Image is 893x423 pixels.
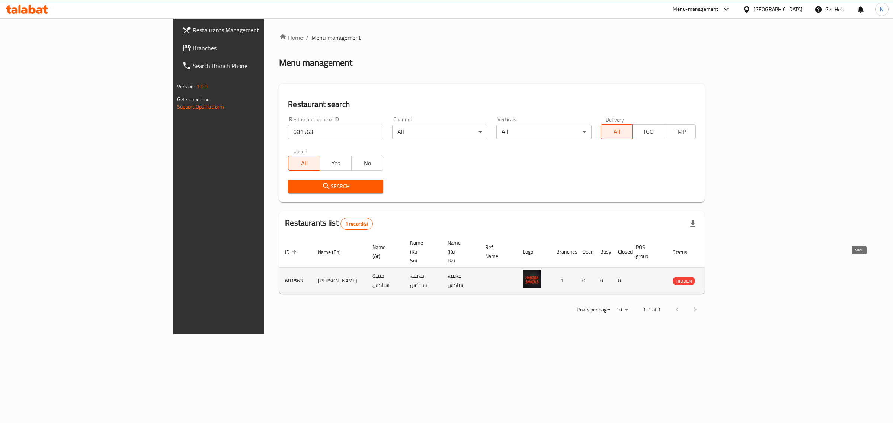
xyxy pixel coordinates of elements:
[288,156,320,171] button: All
[340,218,373,230] div: Total records count
[311,33,361,42] span: Menu management
[285,248,299,256] span: ID
[193,43,317,52] span: Branches
[612,268,630,294] td: 0
[442,268,479,294] td: حەبیبە سناکس
[753,5,803,13] div: [GEOGRAPHIC_DATA]
[176,21,323,39] a: Restaurants Management
[604,126,630,137] span: All
[318,248,351,256] span: Name (En)
[576,236,594,268] th: Open
[606,117,624,122] label: Delivery
[550,268,576,294] td: 1
[577,305,610,314] p: Rows per page:
[177,94,211,104] span: Get support on:
[193,26,317,35] span: Restaurants Management
[667,126,693,137] span: TMP
[448,238,470,265] span: Name (Ku-Ba)
[177,82,195,91] span: Version:
[613,304,631,316] div: Rows per page:
[594,236,612,268] th: Busy
[636,243,658,261] span: POS group
[288,125,383,139] input: Search for restaurant name or ID..
[485,243,508,261] span: Ref. Name
[636,126,661,137] span: TGO
[293,148,307,154] label: Upsell
[392,125,487,139] div: All
[496,125,592,139] div: All
[367,268,404,294] td: حبيبة سناكس
[632,124,664,139] button: TGO
[372,243,395,261] span: Name (Ar)
[404,268,442,294] td: حەبیبە سناکس
[279,236,732,294] table: enhanced table
[601,124,633,139] button: All
[288,180,383,193] button: Search
[594,268,612,294] td: 0
[684,215,702,233] div: Export file
[880,5,883,13] span: N
[355,158,380,169] span: No
[612,236,630,268] th: Closed
[196,82,208,91] span: 1.0.0
[351,156,383,171] button: No
[176,39,323,57] a: Branches
[323,158,349,169] span: Yes
[285,217,372,230] h2: Restaurants list
[643,305,661,314] p: 1-1 of 1
[673,5,718,14] div: Menu-management
[341,220,372,227] span: 1 record(s)
[664,124,696,139] button: TMP
[673,248,697,256] span: Status
[294,182,377,191] span: Search
[177,102,224,112] a: Support.OpsPlatform
[288,99,696,110] h2: Restaurant search
[176,57,323,75] a: Search Branch Phone
[320,156,352,171] button: Yes
[576,268,594,294] td: 0
[312,268,367,294] td: [PERSON_NAME]
[523,270,541,288] img: Habiba Snacks
[673,277,695,285] span: HIDDEN
[193,61,317,70] span: Search Branch Phone
[291,158,317,169] span: All
[410,238,433,265] span: Name (Ku-So)
[279,33,705,42] nav: breadcrumb
[517,236,550,268] th: Logo
[550,236,576,268] th: Branches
